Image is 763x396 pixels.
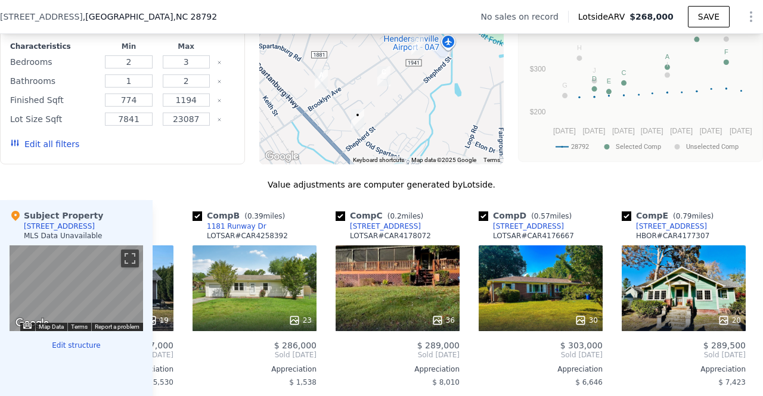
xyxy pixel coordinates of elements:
[217,117,222,122] button: Clear
[724,48,728,55] text: F
[217,98,222,103] button: Clear
[10,42,98,51] div: Characteristics
[666,61,668,68] text: I
[526,212,576,220] span: ( miles)
[703,341,746,350] span: $ 289,500
[13,316,52,331] img: Google
[583,127,606,135] text: [DATE]
[700,127,722,135] text: [DATE]
[71,323,88,330] a: Terms (opens in new tab)
[676,212,692,220] span: 0.79
[10,92,98,108] div: Finished Sqft
[274,341,317,350] span: $ 286,000
[193,364,317,374] div: Appreciation
[417,341,460,350] span: $ 289,000
[730,127,752,135] text: [DATE]
[160,42,212,51] div: Max
[390,212,401,220] span: 0.2
[622,222,707,231] a: [STREET_ADDRESS]
[95,323,139,330] a: Report a problem
[353,156,404,164] button: Keyboard shortcuts
[493,222,564,231] div: [STREET_ADDRESS]
[350,222,421,231] div: [STREET_ADDRESS]
[346,104,369,134] div: 1500 Old Spartanburg Rd
[481,11,568,23] div: No sales on record
[612,127,635,135] text: [DATE]
[526,10,752,159] svg: A chart.
[373,61,395,91] div: 205 Fairfield Dr
[24,231,103,241] div: MLS Data Unavailable
[193,350,317,360] span: Sold [DATE]
[593,67,597,74] text: J
[686,143,739,151] text: Unselected Comp
[718,378,746,386] span: $ 7,423
[10,245,143,331] div: Street View
[479,364,603,374] div: Appreciation
[407,30,429,60] div: 1181 Runway Dr
[217,79,222,84] button: Clear
[575,314,598,326] div: 30
[622,350,746,360] span: Sold [DATE]
[193,222,266,231] a: 1181 Runway Dr
[688,6,730,27] button: SAVE
[553,127,576,135] text: [DATE]
[577,44,582,51] text: H
[571,143,589,151] text: 28792
[560,341,603,350] span: $ 303,000
[479,350,603,360] span: Sold [DATE]
[13,316,52,331] a: Open this area in Google Maps (opens a new window)
[10,341,143,350] button: Edit structure
[622,364,746,374] div: Appreciation
[530,108,546,116] text: $200
[10,111,98,127] div: Lot Size Sqft
[247,212,263,220] span: 0.39
[207,231,288,241] div: LOTSAR # CAR4258392
[336,350,460,360] span: Sold [DATE]
[262,149,302,164] a: Open this area in Google Maps (opens a new window)
[493,231,574,241] div: LOTSAR # CAR4176667
[289,378,317,386] span: $ 1,538
[10,245,143,331] div: Map
[607,77,611,85] text: E
[622,210,718,222] div: Comp E
[23,323,32,329] button: Keyboard shortcuts
[83,11,217,23] span: , [GEOGRAPHIC_DATA]
[336,222,421,231] a: [STREET_ADDRESS]
[671,127,693,135] text: [DATE]
[432,378,460,386] span: $ 8,010
[262,149,302,164] img: Google
[665,53,670,60] text: A
[530,65,546,73] text: $300
[207,222,266,231] div: 1181 Runway Dr
[121,250,139,267] button: Toggle fullscreen view
[173,12,217,21] span: , NC 28792
[10,210,103,222] div: Subject Property
[534,212,550,220] span: 0.57
[739,5,763,29] button: Show Options
[217,60,222,65] button: Clear
[10,138,79,150] button: Edit all filters
[578,11,629,23] span: Lotside ARV
[383,212,428,220] span: ( miles)
[39,323,64,331] button: Map Data
[616,143,661,151] text: Selected Comp
[622,69,626,76] text: C
[131,341,173,350] span: $ 307,000
[479,222,564,231] a: [STREET_ADDRESS]
[636,222,707,231] div: [STREET_ADDRESS]
[336,364,460,374] div: Appreciation
[479,210,576,222] div: Comp D
[310,64,333,94] div: 1313 Old Spartanburg Rd
[483,157,500,163] a: Terms (opens in new tab)
[668,212,718,220] span: ( miles)
[563,82,568,89] text: G
[641,127,663,135] text: [DATE]
[336,210,428,222] div: Comp C
[629,12,674,21] span: $268,000
[718,314,741,326] div: 20
[146,378,173,386] span: $ 5,530
[432,314,455,326] div: 36
[592,75,597,82] text: D
[411,157,476,163] span: Map data ©2025 Google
